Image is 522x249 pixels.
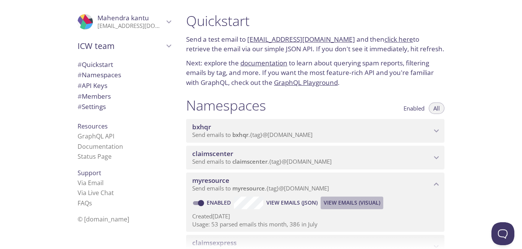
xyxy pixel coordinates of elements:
[97,22,164,30] p: [EMAIL_ADDRESS][DOMAIN_NAME]
[263,197,321,209] button: View Emails (JSON)
[78,102,82,111] span: #
[186,12,444,29] h1: Quickstart
[192,158,332,165] span: Send emails to . {tag} @[DOMAIN_NAME]
[186,173,444,196] div: myresource namespace
[78,179,104,187] a: Via Email
[232,158,267,165] span: claimscenter
[78,152,112,161] a: Status Page
[78,70,82,79] span: #
[71,80,177,91] div: API Keys
[491,222,514,245] iframe: Help Scout Beacon - Open
[192,149,233,158] span: claimscenter
[78,199,92,207] a: FAQ
[321,197,383,209] button: View Emails (Visual)
[78,60,82,69] span: #
[186,119,444,143] div: bxhqr namespace
[192,220,438,228] p: Usage: 53 parsed emails this month, 386 in July
[71,9,177,34] div: Mahendra kantu
[78,92,82,101] span: #
[78,70,121,79] span: Namespaces
[232,131,248,138] span: bxhqr
[78,60,113,69] span: Quickstart
[240,59,287,67] a: documentation
[399,103,429,114] button: Enabled
[186,34,444,54] p: Send a test email to and then to retrieve the email via our simple JSON API. If you don't see it ...
[266,198,318,207] span: View Emails (JSON)
[232,184,265,192] span: myresource
[429,103,444,114] button: All
[71,36,177,56] div: ICW team
[78,215,129,223] span: © [DOMAIN_NAME]
[97,13,149,22] span: Mahendra kantu
[71,59,177,70] div: Quickstart
[192,212,438,220] p: Created [DATE]
[192,184,329,192] span: Send emails to . {tag} @[DOMAIN_NAME]
[324,198,380,207] span: View Emails (Visual)
[78,102,106,111] span: Settings
[78,132,114,140] a: GraphQL API
[71,91,177,102] div: Members
[78,92,111,101] span: Members
[71,70,177,80] div: Namespaces
[78,142,123,151] a: Documentation
[247,35,355,44] a: [EMAIL_ADDRESS][DOMAIN_NAME]
[206,199,234,206] a: Enabled
[78,189,114,197] a: Via Live Chat
[78,41,164,51] span: ICW team
[186,146,444,169] div: claimscenter namespace
[192,176,229,185] span: myresource
[89,199,92,207] span: s
[71,101,177,112] div: Team Settings
[78,169,101,177] span: Support
[384,35,413,44] a: click here
[192,122,211,131] span: bxhqr
[186,97,266,114] h1: Namespaces
[274,78,338,87] a: GraphQL Playground
[192,131,313,138] span: Send emails to . {tag} @[DOMAIN_NAME]
[78,81,107,90] span: API Keys
[186,58,444,88] p: Next: explore the to learn about querying spam reports, filtering emails by tag, and more. If you...
[78,122,108,130] span: Resources
[78,81,82,90] span: #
